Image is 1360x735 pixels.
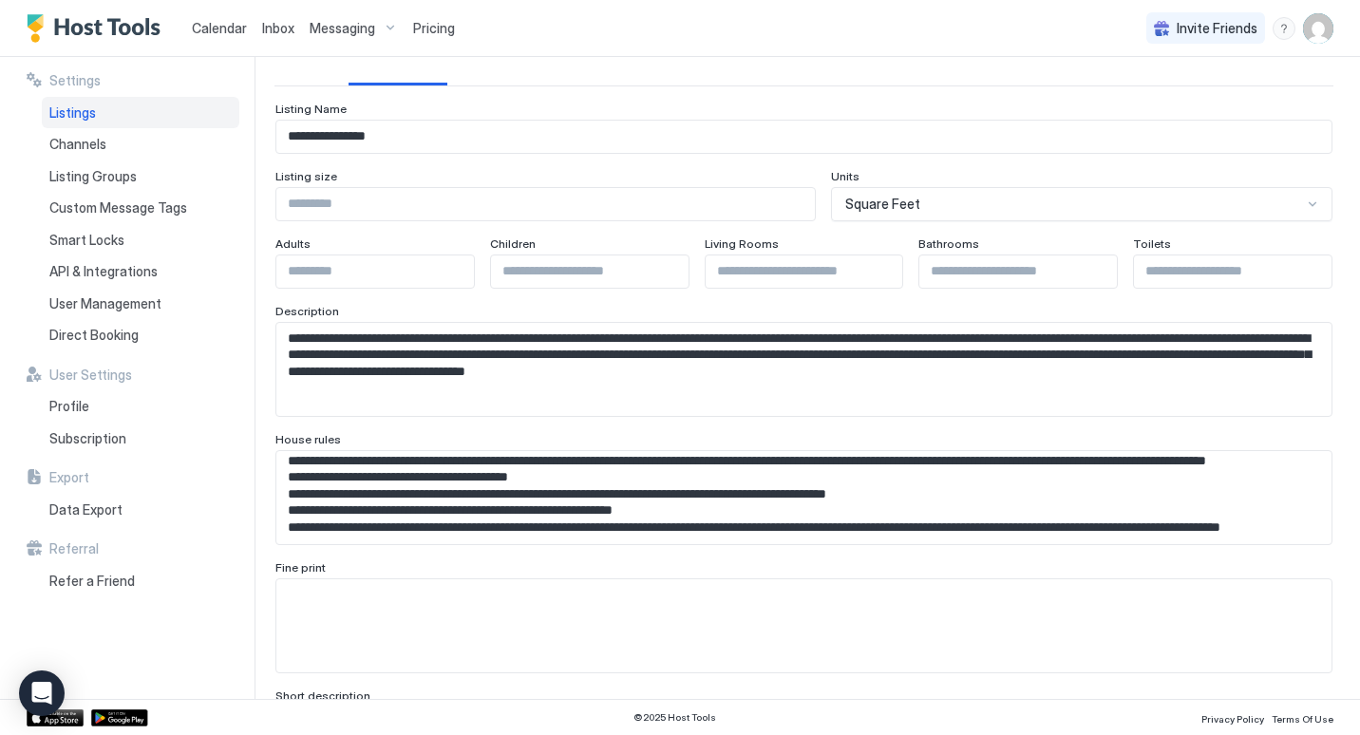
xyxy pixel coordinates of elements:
span: Square Feet [845,196,920,213]
textarea: Input Field [276,323,1317,416]
a: Smart Locks [42,224,239,256]
span: Fine print [275,560,326,575]
input: Input Field [919,255,1117,288]
span: Export [49,469,89,486]
span: User Settings [49,367,132,384]
span: Settings [49,72,101,89]
span: API & Integrations [49,263,158,280]
span: Toilets [1133,236,1171,251]
div: Open Intercom Messenger [19,670,65,716]
span: Profile [49,398,89,415]
a: Terms Of Use [1272,707,1333,727]
a: Refer a Friend [42,565,239,597]
a: Profile [42,390,239,423]
span: Adults [275,236,311,251]
span: Channels [49,136,106,153]
span: User Management [49,295,161,312]
a: Channels [42,128,239,160]
input: Input Field [276,255,474,288]
div: User profile [1303,13,1333,44]
a: Direct Booking [42,319,239,351]
a: Listings [42,97,239,129]
input: Input Field [491,255,689,288]
span: Children [490,236,536,251]
span: Listings [49,104,96,122]
span: Calendar [192,20,247,36]
span: Custom Message Tags [49,199,187,217]
a: App Store [27,709,84,726]
a: Data Export [42,494,239,526]
a: Listing Groups [42,160,239,193]
span: Short description [275,688,370,703]
div: menu [1273,17,1295,40]
span: Bathrooms [918,236,979,251]
a: Subscription [42,423,239,455]
a: Inbox [262,18,294,38]
span: Refer a Friend [49,573,135,590]
span: Referral [49,540,99,557]
input: Input Field [276,188,815,220]
span: Terms Of Use [1272,713,1333,725]
textarea: Input Field [276,579,1332,672]
a: Custom Message Tags [42,192,239,224]
span: Messaging [310,20,375,37]
a: Calendar [192,18,247,38]
span: Invite Friends [1177,20,1257,37]
input: Input Field [1134,255,1332,288]
span: Inbox [262,20,294,36]
input: Input Field [706,255,903,288]
span: Listing Groups [49,168,137,185]
span: Data Export [49,501,123,518]
a: User Management [42,288,239,320]
span: House rules [275,432,341,446]
a: Host Tools Logo [27,14,169,43]
span: Description [275,304,339,318]
textarea: Input Field [276,451,1317,544]
span: Living Rooms [705,236,779,251]
span: Direct Booking [49,327,139,344]
span: Units [831,169,859,183]
span: Listing size [275,169,337,183]
input: Input Field [276,121,1332,153]
span: Privacy Policy [1201,713,1264,725]
span: © 2025 Host Tools [633,711,716,724]
a: API & Integrations [42,255,239,288]
span: Listing Name [275,102,347,116]
span: Pricing [413,20,455,37]
span: Smart Locks [49,232,124,249]
a: Privacy Policy [1201,707,1264,727]
a: Google Play Store [91,709,148,726]
span: Subscription [49,430,126,447]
